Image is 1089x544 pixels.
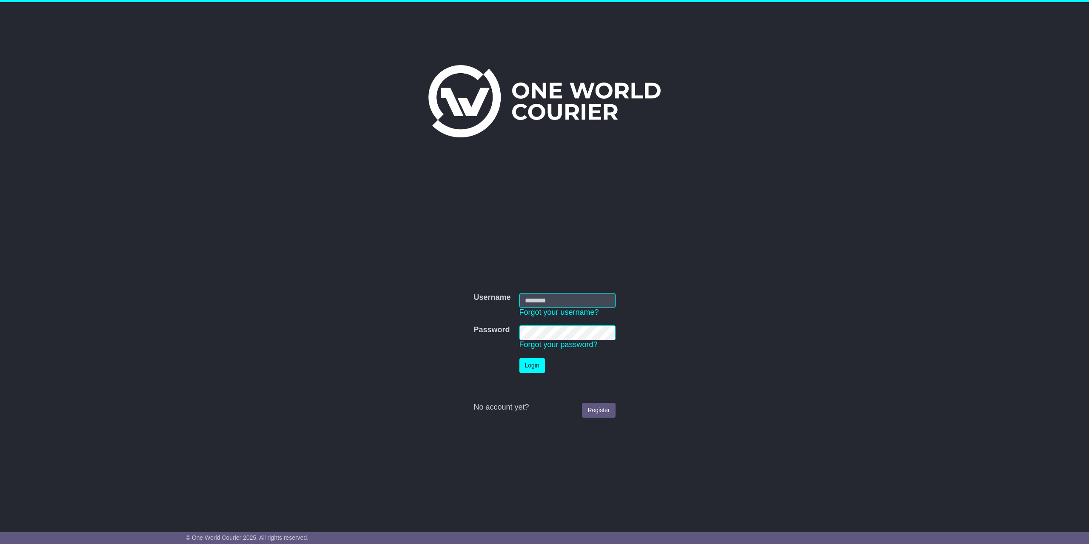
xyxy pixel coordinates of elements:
[582,403,615,418] a: Register
[186,534,309,541] span: © One World Courier 2025. All rights reserved.
[519,358,545,373] button: Login
[519,340,598,349] a: Forgot your password?
[473,293,510,302] label: Username
[519,308,599,316] a: Forgot your username?
[428,65,661,137] img: One World
[473,325,510,335] label: Password
[473,403,615,412] div: No account yet?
